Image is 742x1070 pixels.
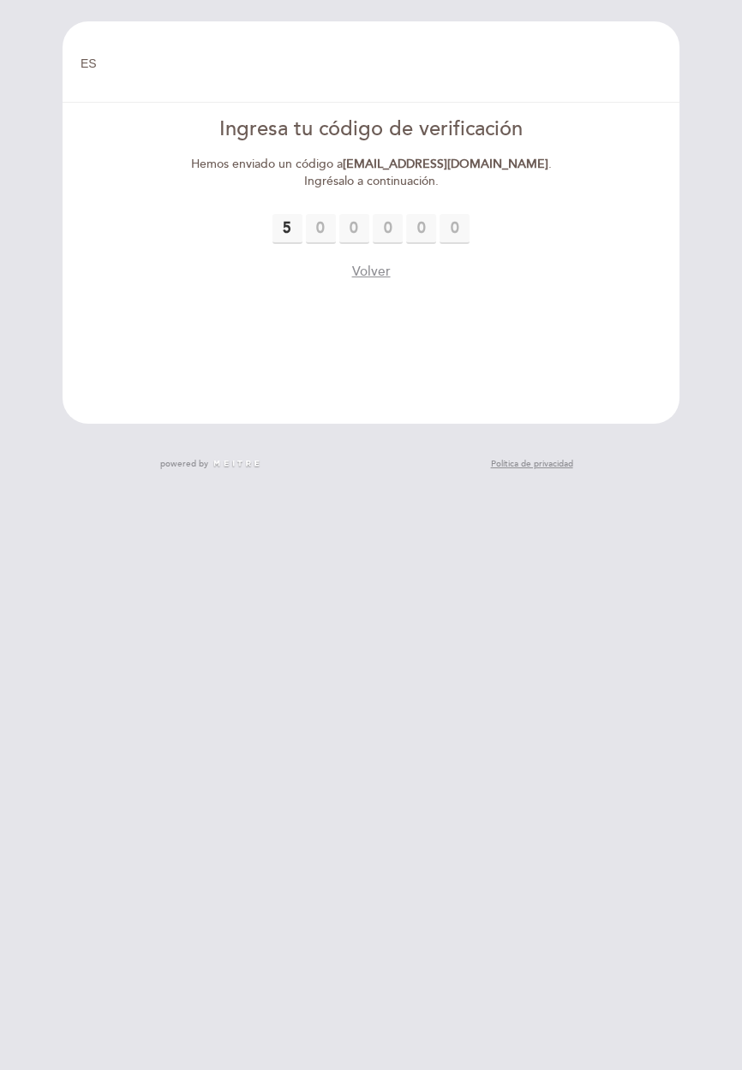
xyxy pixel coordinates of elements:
[187,115,554,144] div: Ingresa tu código de verificación
[160,458,261,470] a: powered by
[160,458,208,470] span: powered by
[440,214,470,244] input: 0
[306,214,336,244] input: 0
[272,214,302,244] input: 0
[212,460,261,468] img: MEITRE
[373,214,403,244] input: 0
[187,156,554,190] div: Hemos enviado un código a . Ingrésalo a continuación.
[352,263,391,282] button: Volver
[406,214,436,244] input: 0
[491,458,573,470] a: Política de privacidad
[343,157,548,171] strong: [EMAIL_ADDRESS][DOMAIN_NAME]
[339,214,369,244] input: 0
